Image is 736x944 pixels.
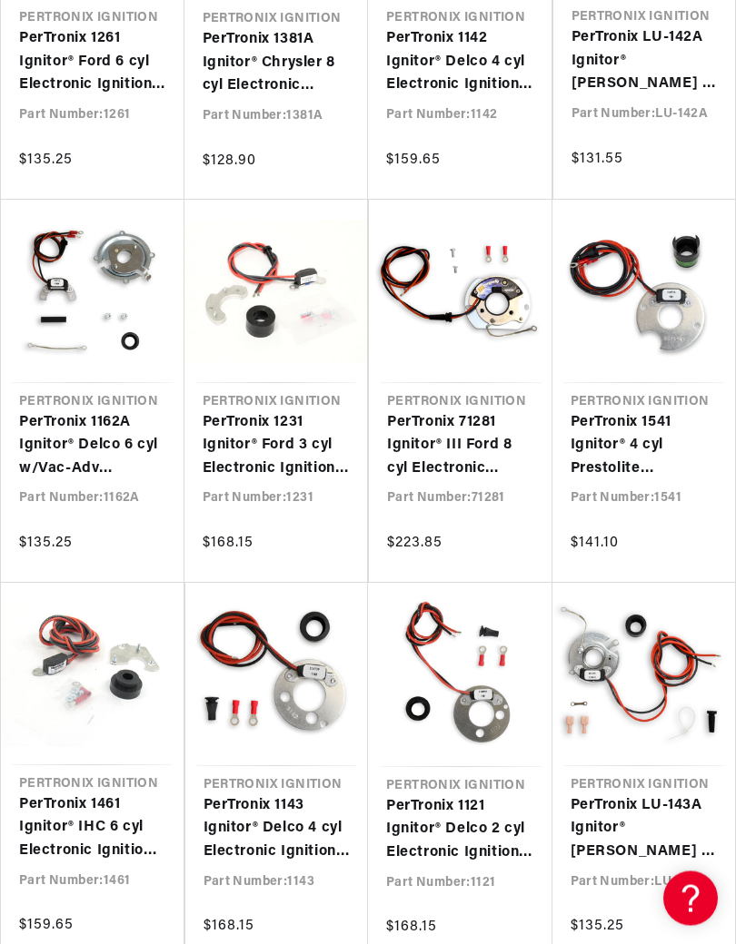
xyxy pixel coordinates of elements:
a: PerTronix 1142 Ignitor® Delco 4 cyl Electronic Ignition Conversion Kit [386,28,533,98]
a: PerTronix 1143 Ignitor® Delco 4 cyl Electronic Ignition Conversion Kit [204,795,351,865]
a: PerTronix 1162A Ignitor® Delco 6 cyl w/Vac-Adv Electronic Ignition Conversion Kit [19,412,166,482]
a: PerTronix 1381A Ignitor® Chrysler 8 cyl Electronic Ignition Conversion Kit [203,29,351,99]
a: PerTronix 1461 Ignitor® IHC 6 cyl Electronic Ignition Conversion Kit [19,794,165,864]
a: PerTronix 1261 Ignitor® Ford 6 cyl Electronic Ignition Conversion Kit [19,28,166,98]
a: PerTronix 71281 Ignitor® III Ford 8 cyl Electronic Ignition Conversion Kit [387,412,534,482]
a: PerTronix 1121 Ignitor® Delco 2 cyl Electronic Ignition Conversion Kit [386,796,534,866]
a: PerTronix 1231 Ignitor® Ford 3 cyl Electronic Ignition Conversion Kit [203,412,350,482]
a: PerTronix 1541 Ignitor® 4 cyl Prestolite Electronic Ignition Conversion Kit [571,412,718,482]
a: PerTronix LU-143A Ignitor® [PERSON_NAME] 4 cyl (43/45/59) Electronic Ignition Conversion Kit [571,795,718,865]
a: PerTronix LU-142A Ignitor® [PERSON_NAME] 4 cyl (25) Electronic Ignition Conversion Kit [572,27,718,97]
